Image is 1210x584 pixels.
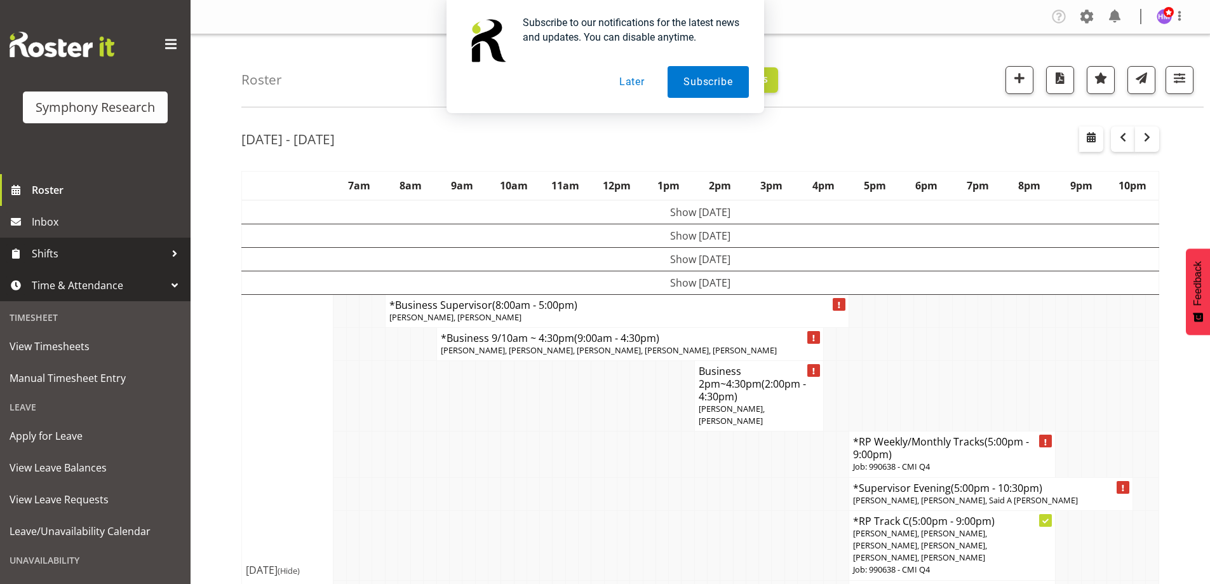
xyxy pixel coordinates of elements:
h4: *RP Track C [853,515,1051,527]
a: View Leave Requests [3,484,187,515]
a: Manual Timesheet Entry [3,362,187,394]
th: 2pm [694,171,746,200]
img: notification icon [462,15,513,66]
h4: *Business 9/10am ~ 4:30pm [441,332,819,344]
h2: [DATE] - [DATE] [241,131,335,147]
th: 10am [488,171,539,200]
span: (9:00am - 4:30pm) [574,331,659,345]
span: Shifts [32,244,165,263]
span: Inbox [32,212,184,231]
h4: *Business Supervisor [389,299,845,311]
span: Time & Attendance [32,276,165,295]
a: Apply for Leave [3,420,187,452]
span: Manual Timesheet Entry [10,369,181,388]
div: Timesheet [3,304,187,330]
span: [PERSON_NAME], [PERSON_NAME], [PERSON_NAME], [PERSON_NAME], [PERSON_NAME] [441,344,777,356]
th: 7am [333,171,385,200]
a: View Leave Balances [3,452,187,484]
h4: Business 2pm~4:30pm [699,365,819,403]
span: Roster [32,180,184,200]
span: (5:00pm - 10:30pm) [951,481,1042,495]
th: 4pm [798,171,849,200]
button: Later [603,66,661,98]
td: Show [DATE] [242,271,1159,294]
h4: *Supervisor Evening [853,482,1129,494]
td: Show [DATE] [242,200,1159,224]
span: (Hide) [278,565,300,576]
th: 3pm [746,171,797,200]
span: [PERSON_NAME], [PERSON_NAME], [PERSON_NAME], [PERSON_NAME], [PERSON_NAME], [PERSON_NAME] [853,527,987,563]
th: 5pm [849,171,901,200]
a: Leave/Unavailability Calendar [3,515,187,547]
span: [PERSON_NAME], [PERSON_NAME], Said A [PERSON_NAME] [853,494,1078,506]
button: Feedback - Show survey [1186,248,1210,335]
h4: *RP Weekly/Monthly Tracks [853,435,1051,461]
a: View Timesheets [3,330,187,362]
th: 8am [385,171,436,200]
th: 7pm [952,171,1004,200]
p: Job: 990638 - CMI Q4 [853,461,1051,473]
button: Select a specific date within the roster. [1079,126,1103,152]
td: Show [DATE] [242,224,1159,247]
span: Apply for Leave [10,426,181,445]
th: 1pm [643,171,694,200]
span: View Timesheets [10,337,181,356]
div: Subscribe to our notifications for the latest news and updates. You can disable anytime. [513,15,749,44]
td: Show [DATE] [242,247,1159,271]
th: 12pm [591,171,643,200]
th: 11am [540,171,591,200]
div: Leave [3,394,187,420]
th: 6pm [901,171,952,200]
div: Unavailability [3,547,187,573]
th: 8pm [1004,171,1055,200]
th: 9am [436,171,488,200]
span: (5:00pm - 9:00pm) [909,514,995,528]
span: View Leave Requests [10,490,181,509]
button: Subscribe [668,66,748,98]
span: [PERSON_NAME], [PERSON_NAME] [699,403,765,426]
th: 9pm [1056,171,1107,200]
span: Leave/Unavailability Calendar [10,522,181,541]
span: (5:00pm - 9:00pm) [853,435,1029,461]
span: [PERSON_NAME], [PERSON_NAME] [389,311,521,323]
span: View Leave Balances [10,458,181,477]
span: (8:00am - 5:00pm) [492,298,577,312]
span: (2:00pm - 4:30pm) [699,377,806,404]
span: Feedback [1192,261,1204,306]
p: Job: 990638 - CMI Q4 [853,564,1051,576]
th: 10pm [1107,171,1159,200]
